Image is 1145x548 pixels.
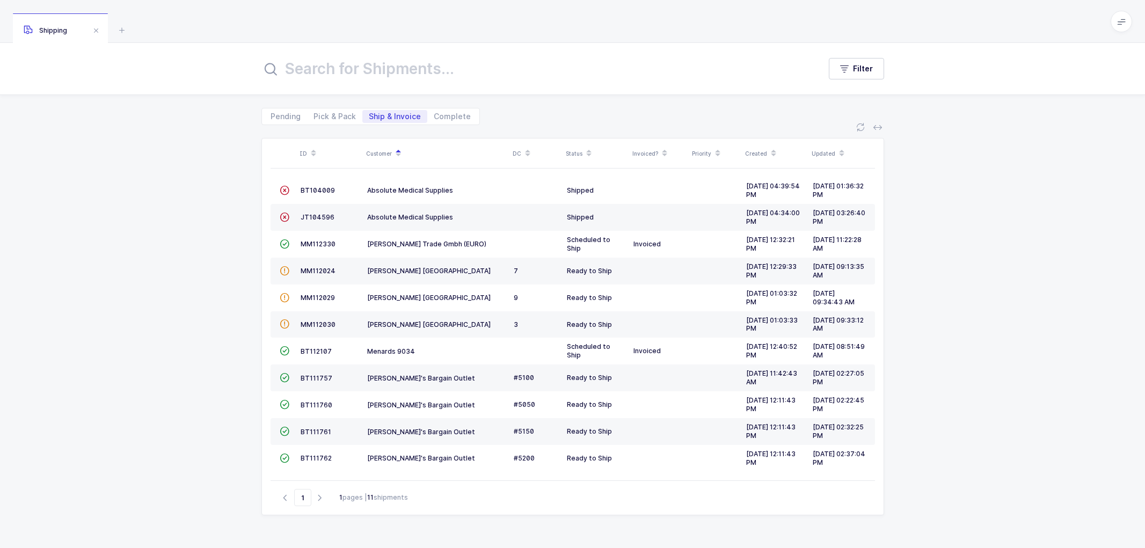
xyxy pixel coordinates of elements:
span: MM112330 [301,240,336,248]
span: Pending [271,113,301,120]
span: BT111760 [301,401,332,409]
span: 7 [514,267,518,275]
span: [DATE] 12:11:43 PM [746,396,796,413]
span: [DATE] 12:11:43 PM [746,423,796,440]
span: #5200 [514,454,535,462]
span: [DATE] 11:22:28 AM [813,236,862,252]
span: [DATE] 01:03:33 PM [746,316,798,333]
span: Ship & Invoice [369,113,421,120]
span: [PERSON_NAME]'s Bargain Outlet [367,428,475,436]
span: [DATE] 12:32:21 PM [746,236,795,252]
span: JT104596 [301,213,334,221]
span: Ready to Ship [567,320,612,328]
span: [DATE] 09:34:43 AM [813,289,855,306]
input: Search for Shipments... [261,56,807,82]
span: [DATE] 12:29:33 PM [746,262,797,279]
span: #5050 [514,400,535,408]
span: Absolute Medical Supplies [367,213,453,221]
span:  [280,454,289,462]
span: [DATE] 02:37:04 PM [813,450,865,466]
span:  [280,213,289,221]
span: [PERSON_NAME]'s Bargain Outlet [367,374,475,382]
span:  [280,267,289,275]
div: DC [513,144,559,163]
span: Ready to Ship [567,294,612,302]
span: [DATE] 08:51:49 AM [813,342,865,359]
span: BT112107 [301,347,332,355]
span: Pick & Pack [313,113,356,120]
span:  [280,427,289,435]
span: BT111761 [301,428,331,436]
span: Shipped [567,213,594,221]
div: ID [300,144,360,163]
div: Updated [812,144,872,163]
span:  [280,186,289,194]
div: Invoiced [633,240,684,249]
span:  [280,294,289,302]
span: Ready to Ship [567,374,612,382]
b: 1 [339,493,342,501]
span: [PERSON_NAME] [GEOGRAPHIC_DATA] [367,267,491,275]
span: 9 [514,294,518,302]
span:  [280,374,289,382]
span:  [280,400,289,408]
div: Created [745,144,805,163]
span: [PERSON_NAME] Trade Gmbh (EURO) [367,240,486,248]
span: 3 [514,320,518,328]
div: Invoiced? [632,144,685,163]
span: BT111762 [301,454,332,462]
b: 11 [367,493,374,501]
span: [DATE] 01:03:32 PM [746,289,797,306]
span: [DATE] 04:39:54 PM [746,182,800,199]
span: [PERSON_NAME]'s Bargain Outlet [367,454,475,462]
span: Ready to Ship [567,454,612,462]
span: Absolute Medical Supplies [367,186,453,194]
span: Ready to Ship [567,427,612,435]
span: Menards 9034 [367,347,415,355]
span: Scheduled to Ship [567,236,610,252]
span: Complete [434,113,471,120]
span: Scheduled to Ship [567,342,610,359]
span: [DATE] 03:26:40 PM [813,209,865,225]
span: #5150 [514,427,534,435]
span: #5100 [514,374,534,382]
span:  [280,320,289,328]
span: [DATE] 09:33:12 AM [813,316,864,333]
span: [DATE] 01:36:32 PM [813,182,864,199]
span: MM112030 [301,320,336,328]
div: Invoiced [633,347,684,355]
span: [DATE] 04:34:00 PM [746,209,800,225]
span: MM112029 [301,294,335,302]
span:  [280,240,289,248]
button: Filter [829,58,884,79]
div: Status [566,144,626,163]
span:  [280,347,289,355]
span: [DATE] 02:22:45 PM [813,396,864,413]
span: MM112024 [301,267,336,275]
span: [DATE] 09:13:35 AM [813,262,864,279]
span: Ready to Ship [567,267,612,275]
span: [DATE] 12:40:52 PM [746,342,797,359]
span: [PERSON_NAME]'s Bargain Outlet [367,401,475,409]
span: Ready to Ship [567,400,612,408]
div: Customer [366,144,506,163]
span: [DATE] 02:32:25 PM [813,423,864,440]
span: Shipped [567,186,594,194]
span: Shipping [24,26,67,34]
span: [DATE] 12:11:43 PM [746,450,796,466]
span: Go to [294,489,311,506]
span: BT104009 [301,186,335,194]
span: Filter [853,63,873,74]
span: [PERSON_NAME] [GEOGRAPHIC_DATA] [367,320,491,328]
div: Priority [692,144,739,163]
span: [PERSON_NAME] [GEOGRAPHIC_DATA] [367,294,491,302]
span: [DATE] 02:27:05 PM [813,369,864,386]
span: BT111757 [301,374,332,382]
div: pages | shipments [339,493,408,502]
span: [DATE] 11:42:43 AM [746,369,797,386]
